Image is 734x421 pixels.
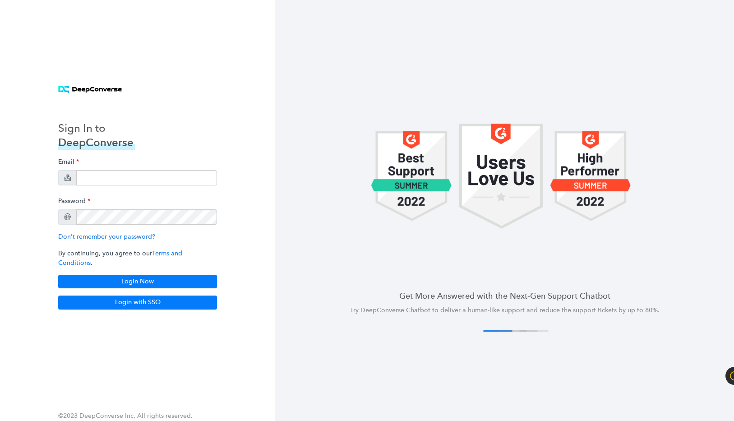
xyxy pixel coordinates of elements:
[483,330,512,332] button: 1
[297,290,712,301] h4: Get More Answered with the Next-Gen Support Chatbot
[519,330,549,332] button: 4
[58,153,79,170] label: Email
[58,233,155,241] a: Don't remember your password?
[550,124,631,229] img: carousel 1
[350,306,660,314] span: Try DeepConverse Chatbot to deliver a human-like support and reduce the support tickets by up to ...
[58,121,135,135] h3: Sign In to
[58,249,217,268] p: By continuing, you agree to our .
[58,275,217,288] button: Login Now
[371,124,452,229] img: carousel 1
[508,330,538,332] button: 3
[498,330,527,332] button: 2
[58,296,217,309] button: Login with SSO
[58,193,90,209] label: Password
[58,412,193,420] span: ©2023 DeepConverse Inc. All rights reserved.
[58,86,122,93] img: horizontal logo
[58,135,135,150] h3: DeepConverse
[459,124,543,229] img: carousel 1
